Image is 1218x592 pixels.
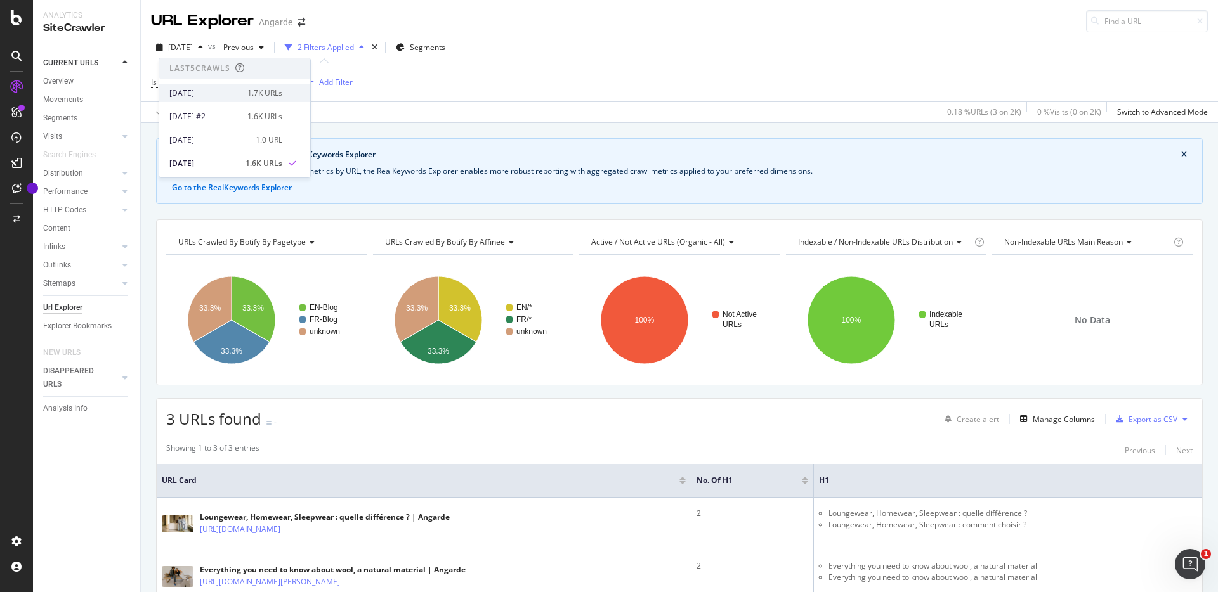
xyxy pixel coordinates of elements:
span: 2025 Sep. 16th [168,42,193,53]
text: 33.3% [221,347,242,356]
div: - [274,417,277,428]
text: Indexable [929,310,962,319]
div: Last 5 Crawls [169,63,230,74]
a: Inlinks [43,240,119,254]
a: Search Engines [43,148,108,162]
span: Previous [218,42,254,53]
a: Segments [43,112,131,125]
span: H1 [819,475,1178,486]
text: 33.3% [406,304,428,312]
span: Segments [410,42,445,53]
a: DISAPPEARED URLS [43,364,119,391]
div: Everything you need to know about wool, a natural material | Angarde [200,564,466,576]
img: main image [162,566,193,587]
text: unknown [310,327,340,336]
h4: Indexable / Non-Indexable URLs Distribution [796,232,972,252]
div: Segments [43,112,77,125]
a: Sitemaps [43,277,119,290]
button: Apply [151,102,188,122]
div: 1.6K URLs [246,158,282,169]
div: [DATE] #2 [169,111,240,122]
button: Create alert [940,409,999,429]
li: Everything you need to know about wool, a natural material [828,560,1197,572]
button: Export as CSV [1111,409,1177,429]
button: close banner [1178,146,1190,163]
input: Find a URL [1086,10,1208,32]
span: 1 [1201,549,1211,559]
div: SiteCrawler [43,21,130,35]
div: Performance [43,185,88,198]
img: Equal [266,421,272,425]
span: Non-Indexable URLs Main Reason [1004,236,1123,247]
a: Performance [43,185,119,198]
div: Angarde [259,16,292,29]
div: Overview [43,75,74,88]
button: [DATE] [151,37,208,58]
div: Movements [43,93,83,106]
div: CURRENT URLS [43,56,98,70]
div: Add Filter [319,77,353,87]
div: While the Site Explorer provides crawl metrics by URL, the RealKeywords Explorer enables more rob... [172,165,1187,177]
text: 100% [635,316,655,325]
div: Inlinks [43,240,65,254]
div: 1.6K URLs [247,111,282,122]
span: No. of H1 [697,475,783,486]
div: Url Explorer [43,301,82,314]
div: [DATE] [169,158,238,169]
button: 2 Filters Applied [280,37,369,58]
button: Segments [391,37,450,58]
span: No Data [1075,314,1110,326]
text: 100% [841,316,861,325]
div: 2 Filters Applied [298,42,354,53]
div: Crawl metrics are now in the RealKeywords Explorer [185,149,1181,160]
text: EN-Blog [310,303,338,312]
div: A chart. [373,265,572,375]
div: Analysis Info [43,402,88,415]
text: unknown [516,327,547,336]
svg: A chart. [786,265,985,375]
div: URL Explorer [151,10,254,32]
div: Create alert [957,414,999,425]
text: URLs [723,320,742,329]
a: Analysis Info [43,402,131,415]
button: Add Filter [302,75,353,90]
text: 33.3% [449,304,471,312]
text: 33.3% [428,347,449,356]
svg: A chart. [579,265,778,375]
a: Overview [43,75,131,88]
div: Analytics [43,10,130,21]
h4: Active / Not Active URLs [589,232,768,252]
div: DISAPPEARED URLS [43,364,107,391]
div: A chart. [166,265,365,375]
span: 3 URLs found [166,408,261,429]
a: CURRENT URLS [43,56,119,70]
h4: URLs Crawled By Botify By affinee [383,232,562,252]
div: times [369,41,380,54]
span: Is Indexable [151,77,193,87]
div: Content [43,222,70,235]
a: Content [43,222,131,235]
a: Movements [43,93,131,106]
div: Explorer Bookmarks [43,319,112,333]
span: URL Card [162,475,676,486]
div: 1.7K URLs [247,87,282,99]
div: Showing 1 to 3 of 3 entries [166,442,259,458]
li: Loungewear, Homewear, Sleepwear : comment choisir ? [828,519,1197,531]
text: 33.3% [242,304,264,312]
div: Next [1176,445,1193,456]
a: [URL][DOMAIN_NAME][PERSON_NAME] [200,576,340,588]
span: Indexable / Non-Indexable URLs distribution [798,236,953,247]
div: Tooltip anchor [27,183,38,194]
button: Go to the RealKeywords Explorer [172,182,292,193]
li: Everything you need to know about wool, a natural material [828,572,1197,583]
div: [DATE] [169,87,240,99]
div: Switch to Advanced Mode [1117,106,1208,117]
div: 1.0 URL [256,134,282,146]
div: arrow-right-arrow-left [298,18,305,27]
span: vs [208,41,218,51]
text: URLs [929,320,948,329]
div: Outlinks [43,259,71,272]
text: FR-Blog [310,315,337,324]
text: 33.3% [199,304,221,312]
